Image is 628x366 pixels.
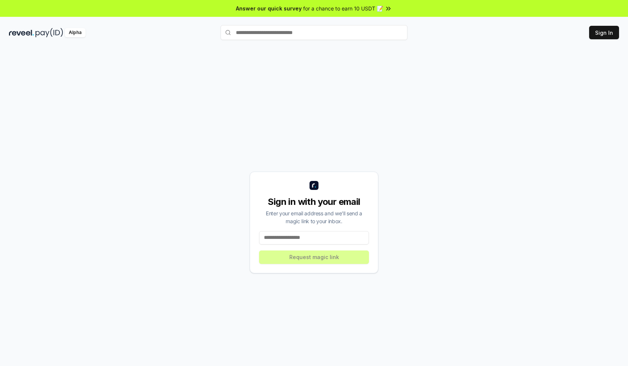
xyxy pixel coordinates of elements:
[303,4,383,12] span: for a chance to earn 10 USDT 📝
[236,4,302,12] span: Answer our quick survey
[589,26,619,39] button: Sign In
[259,209,369,225] div: Enter your email address and we’ll send a magic link to your inbox.
[36,28,63,37] img: pay_id
[9,28,34,37] img: reveel_dark
[310,181,318,190] img: logo_small
[259,196,369,208] div: Sign in with your email
[65,28,86,37] div: Alpha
